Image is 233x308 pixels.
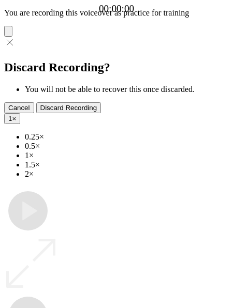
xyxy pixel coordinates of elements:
button: 1× [4,113,20,124]
button: Cancel [4,102,34,113]
li: 0.5× [25,142,229,151]
li: You will not be able to recover this once discarded. [25,85,229,94]
li: 1× [25,151,229,160]
li: 0.25× [25,132,229,142]
li: 2× [25,170,229,179]
a: 00:00:00 [99,3,134,14]
span: 1 [8,115,12,122]
h2: Discard Recording? [4,60,229,74]
button: Discard Recording [36,102,101,113]
p: You are recording this voiceover as practice for training [4,8,229,18]
li: 1.5× [25,160,229,170]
